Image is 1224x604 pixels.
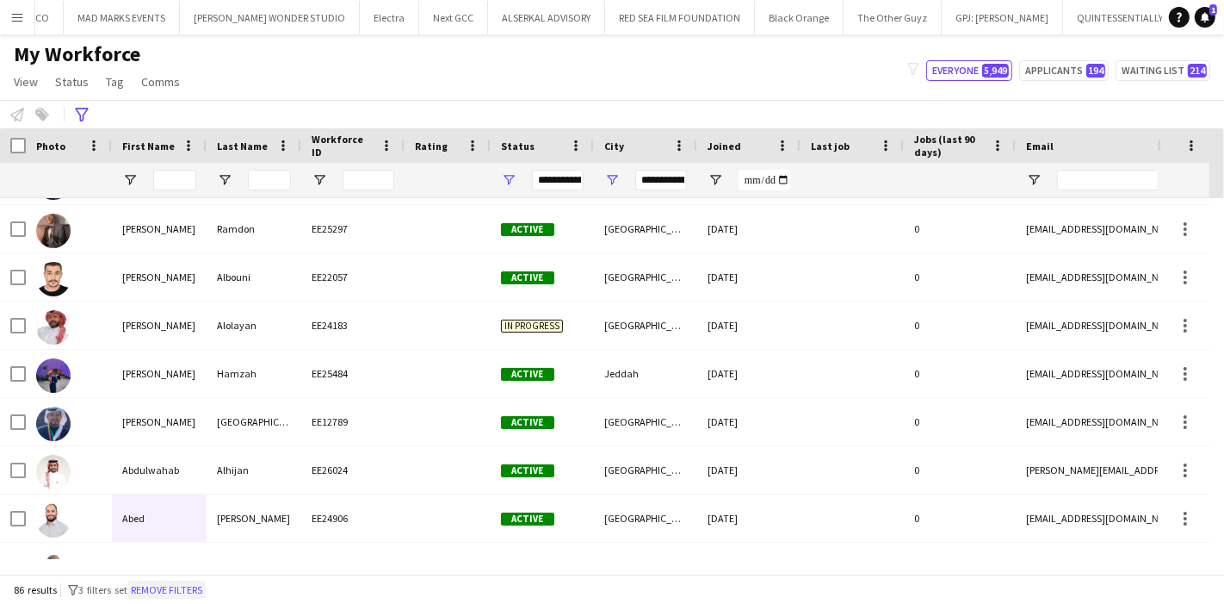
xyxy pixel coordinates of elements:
[343,170,394,190] input: Workforce ID Filter Input
[914,133,985,159] span: Jobs (last 90 days)
[36,262,71,296] img: Abdullah Albouni
[99,71,131,93] a: Tag
[594,205,697,252] div: [GEOGRAPHIC_DATA]
[811,140,850,153] span: Last job
[1195,7,1215,28] a: 1
[755,1,844,34] button: Black Orange
[301,205,405,252] div: EE25297
[55,74,89,90] span: Status
[301,398,405,445] div: EE12789
[207,543,301,590] div: Babatain
[708,140,741,153] span: Joined
[501,320,563,333] span: In progress
[207,495,301,542] div: [PERSON_NAME]
[36,214,71,248] img: Abduljalil Ramdon
[697,495,801,542] div: [DATE]
[312,172,327,188] button: Open Filter Menu
[36,310,71,345] img: Abdulrahman Alolayan
[594,253,697,301] div: [GEOGRAPHIC_DATA]
[36,140,65,153] span: Photo
[844,1,942,34] button: The Other Guyz
[501,416,554,429] span: Active
[301,543,405,590] div: EE21297
[207,398,301,445] div: [GEOGRAPHIC_DATA]
[14,74,38,90] span: View
[697,205,801,252] div: [DATE]
[217,140,268,153] span: Last Name
[501,172,516,188] button: Open Filter Menu
[301,446,405,494] div: EE26024
[926,60,1012,81] button: Everyone5,949
[739,170,790,190] input: Joined Filter Input
[942,1,1063,34] button: GPJ: [PERSON_NAME]
[697,543,801,590] div: [DATE]
[112,253,207,301] div: [PERSON_NAME]
[312,133,374,159] span: Workforce ID
[594,350,697,397] div: Jeddah
[904,350,1016,397] div: 0
[122,172,138,188] button: Open Filter Menu
[106,74,124,90] span: Tag
[112,543,207,590] div: Abubaker
[605,1,755,34] button: RED SEA FILM FOUNDATION
[78,583,127,596] span: 3 filters set
[248,170,291,190] input: Last Name Filter Input
[180,1,360,34] button: [PERSON_NAME] WONDER STUDIO
[501,513,554,526] span: Active
[501,271,554,284] span: Active
[904,253,1016,301] div: 0
[501,140,535,153] span: Status
[207,446,301,494] div: Alhijan
[301,495,405,542] div: EE24906
[1209,4,1217,16] span: 1
[415,140,448,153] span: Rating
[141,74,180,90] span: Comms
[419,1,488,34] button: Next GCC
[594,495,697,542] div: [GEOGRAPHIC_DATA]
[207,205,301,252] div: Ramdon
[71,104,92,125] app-action-btn: Advanced filters
[1026,172,1042,188] button: Open Filter Menu
[904,495,1016,542] div: 0
[127,581,206,600] button: Remove filters
[153,170,196,190] input: First Name Filter Input
[904,543,1016,590] div: 0
[501,368,554,381] span: Active
[501,464,554,477] span: Active
[708,172,723,188] button: Open Filter Menu
[207,253,301,301] div: Albouni
[904,398,1016,445] div: 0
[1116,60,1210,81] button: Waiting list214
[301,253,405,301] div: EE22057
[904,446,1016,494] div: 0
[207,302,301,349] div: Alolayan
[697,302,801,349] div: [DATE]
[36,455,71,489] img: Abdulwahab Alhijan
[14,41,140,67] span: My Workforce
[122,140,175,153] span: First Name
[594,398,697,445] div: [GEOGRAPHIC_DATA]
[1188,64,1207,78] span: 214
[7,71,45,93] a: View
[301,302,405,349] div: EE24183
[982,64,1009,78] span: 5,949
[1019,60,1109,81] button: Applicants194
[697,446,801,494] div: [DATE]
[594,543,697,590] div: [GEOGRAPHIC_DATA]
[112,302,207,349] div: [PERSON_NAME]
[594,302,697,349] div: [GEOGRAPHIC_DATA]
[112,205,207,252] div: [PERSON_NAME]
[36,551,71,586] img: Abubaker Babatain
[501,223,554,236] span: Active
[207,350,301,397] div: Hamzah
[112,495,207,542] div: Abed
[697,253,801,301] div: [DATE]
[48,71,96,93] a: Status
[112,446,207,494] div: Abdulwahab
[594,446,697,494] div: [GEOGRAPHIC_DATA]
[488,1,605,34] button: ALSERKAL ADVISORY
[360,1,419,34] button: Electra
[36,358,71,393] img: Abdulrahman Hamzah
[697,398,801,445] div: [DATE]
[904,205,1016,252] div: 0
